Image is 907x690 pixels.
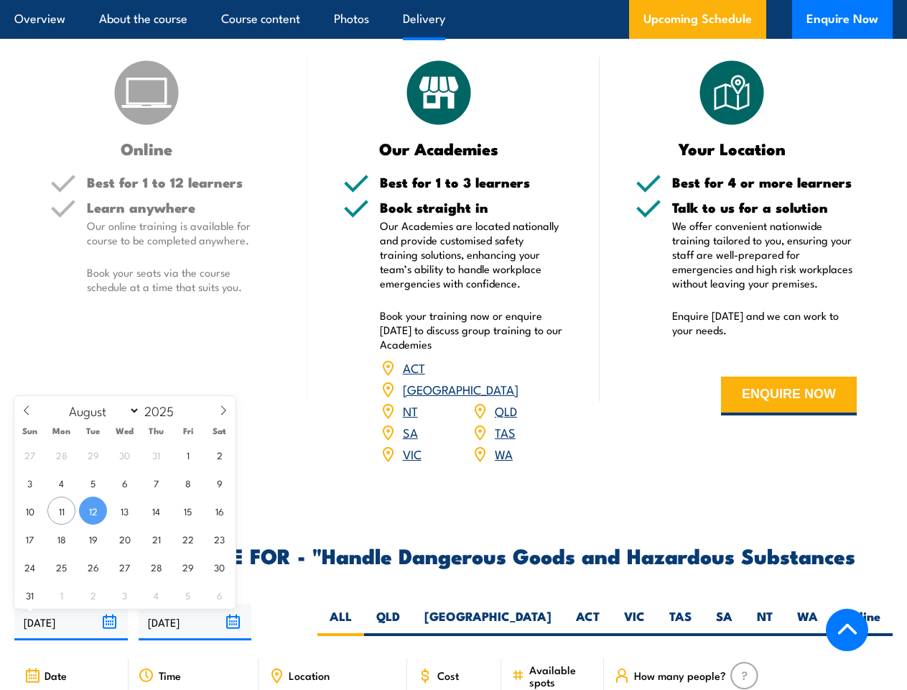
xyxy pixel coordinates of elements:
span: August 12, 2025 [79,497,107,525]
span: July 30, 2025 [111,441,139,469]
span: August 28, 2025 [142,553,170,581]
label: NT [745,608,785,636]
span: August 9, 2025 [205,469,233,497]
span: Time [159,669,181,681]
span: August 10, 2025 [16,497,44,525]
span: August 16, 2025 [205,497,233,525]
label: Online [830,608,893,636]
span: September 5, 2025 [174,581,202,609]
h5: Best for 1 to 12 learners [87,175,271,189]
a: WA [495,445,513,462]
span: September 6, 2025 [205,581,233,609]
span: July 27, 2025 [16,441,44,469]
span: August 5, 2025 [79,469,107,497]
span: August 4, 2025 [47,469,75,497]
h2: UPCOMING SCHEDULE FOR - "Handle Dangerous Goods and Hazardous Substances Training" [14,546,893,583]
span: August 19, 2025 [79,525,107,553]
h3: Our Academies [343,140,536,157]
span: August 23, 2025 [205,525,233,553]
span: August 6, 2025 [111,469,139,497]
span: Location [289,669,330,681]
input: From date [14,604,128,640]
span: August 7, 2025 [142,469,170,497]
span: Fri [172,426,204,436]
a: SA [403,423,418,441]
span: August 11, 2025 [47,497,75,525]
span: September 3, 2025 [111,581,139,609]
h5: Learn anywhere [87,201,271,214]
h3: Online [50,140,243,157]
span: August 24, 2025 [16,553,44,581]
a: TAS [495,423,516,441]
span: August 17, 2025 [16,525,44,553]
button: ENQUIRE NOW [721,377,857,415]
span: September 4, 2025 [142,581,170,609]
label: WA [785,608,830,636]
span: August 26, 2025 [79,553,107,581]
span: July 29, 2025 [79,441,107,469]
label: TAS [657,608,704,636]
span: August 2, 2025 [205,441,233,469]
a: [GEOGRAPHIC_DATA] [403,380,518,397]
h5: Best for 1 to 3 learners [380,175,564,189]
span: August 29, 2025 [174,553,202,581]
a: ACT [403,359,425,376]
h3: Your Location [636,140,828,157]
span: September 1, 2025 [47,581,75,609]
span: August 27, 2025 [111,553,139,581]
input: Year [140,402,187,419]
span: August 22, 2025 [174,525,202,553]
label: VIC [612,608,657,636]
a: QLD [495,402,517,419]
label: QLD [364,608,412,636]
span: August 30, 2025 [205,553,233,581]
span: August 31, 2025 [16,581,44,609]
span: August 8, 2025 [174,469,202,497]
span: August 3, 2025 [16,469,44,497]
span: How many people? [634,669,726,681]
span: August 20, 2025 [111,525,139,553]
span: Date [45,669,67,681]
span: Wed [109,426,141,436]
p: Our Academies are located nationally and provide customised safety training solutions, enhancing ... [380,218,564,290]
a: VIC [403,445,422,462]
select: Month [62,401,141,420]
p: We offer convenient nationwide training tailored to you, ensuring your staff are well-prepared fo... [672,218,857,290]
h5: Best for 4 or more learners [672,175,857,189]
span: Mon [46,426,78,436]
p: Book your training now or enquire [DATE] to discuss group training to our Academies [380,308,564,351]
label: [GEOGRAPHIC_DATA] [412,608,564,636]
a: NT [403,402,418,419]
span: September 2, 2025 [79,581,107,609]
span: Sat [204,426,236,436]
span: Available spots [529,663,594,688]
span: August 13, 2025 [111,497,139,525]
span: August 25, 2025 [47,553,75,581]
span: Thu [141,426,172,436]
span: August 21, 2025 [142,525,170,553]
span: Tue [78,426,109,436]
span: August 15, 2025 [174,497,202,525]
p: Book your seats via the course schedule at a time that suits you. [87,265,271,294]
input: To date [139,604,252,640]
span: August 18, 2025 [47,525,75,553]
label: ACT [564,608,612,636]
label: SA [704,608,745,636]
span: August 1, 2025 [174,441,202,469]
h5: Book straight in [380,201,564,214]
p: Enquire [DATE] and we can work to your needs. [672,308,857,337]
span: July 31, 2025 [142,441,170,469]
span: Cost [437,669,459,681]
span: Sun [14,426,46,436]
p: Our online training is available for course to be completed anywhere. [87,218,271,247]
span: August 14, 2025 [142,497,170,525]
h5: Talk to us for a solution [672,201,857,214]
label: ALL [317,608,364,636]
span: July 28, 2025 [47,441,75,469]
